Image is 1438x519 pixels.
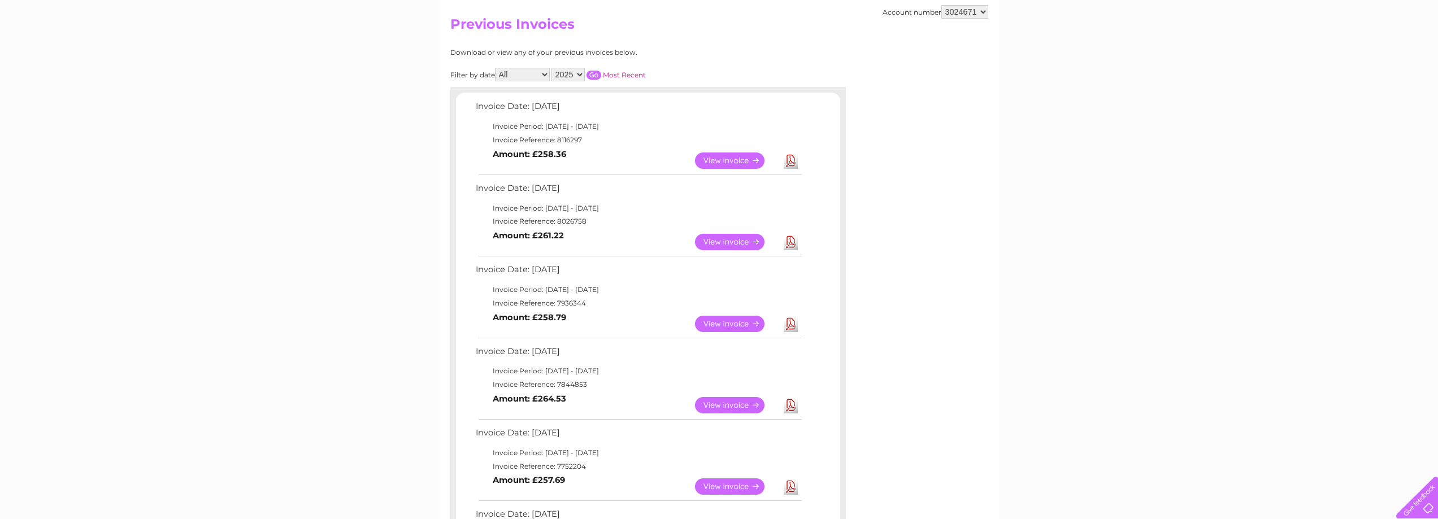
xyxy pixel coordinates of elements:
[473,262,803,283] td: Invoice Date: [DATE]
[1401,48,1427,56] a: Log out
[695,152,778,169] a: View
[453,6,987,55] div: Clear Business is a trading name of Verastar Limited (registered in [GEOGRAPHIC_DATA] No. 3667643...
[695,234,778,250] a: View
[1225,6,1303,20] a: 0333 014 3131
[784,152,798,169] a: Download
[473,344,803,365] td: Invoice Date: [DATE]
[473,446,803,460] td: Invoice Period: [DATE] - [DATE]
[493,230,564,241] b: Amount: £261.22
[883,5,988,19] div: Account number
[1340,48,1356,56] a: Blog
[450,68,747,81] div: Filter by date
[1267,48,1292,56] a: Energy
[1299,48,1333,56] a: Telecoms
[450,49,747,56] div: Download or view any of your previous invoices below.
[473,378,803,391] td: Invoice Reference: 7844853
[784,316,798,332] a: Download
[784,397,798,413] a: Download
[50,29,108,64] img: logo.png
[473,120,803,133] td: Invoice Period: [DATE] - [DATE]
[450,16,988,38] h2: Previous Invoices
[784,234,798,250] a: Download
[473,296,803,310] td: Invoice Reference: 7936344
[473,202,803,215] td: Invoice Period: [DATE] - [DATE]
[473,99,803,120] td: Invoice Date: [DATE]
[473,181,803,202] td: Invoice Date: [DATE]
[784,478,798,495] a: Download
[493,475,565,485] b: Amount: £257.69
[473,364,803,378] td: Invoice Period: [DATE] - [DATE]
[695,316,778,332] a: View
[473,425,803,446] td: Invoice Date: [DATE]
[1363,48,1391,56] a: Contact
[1239,48,1261,56] a: Water
[493,394,566,404] b: Amount: £264.53
[473,283,803,296] td: Invoice Period: [DATE] - [DATE]
[473,133,803,147] td: Invoice Reference: 8116297
[473,215,803,228] td: Invoice Reference: 8026758
[695,397,778,413] a: View
[473,460,803,473] td: Invoice Reference: 7752204
[493,312,566,322] b: Amount: £258.79
[493,149,566,159] b: Amount: £258.36
[603,71,646,79] a: Most Recent
[695,478,778,495] a: View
